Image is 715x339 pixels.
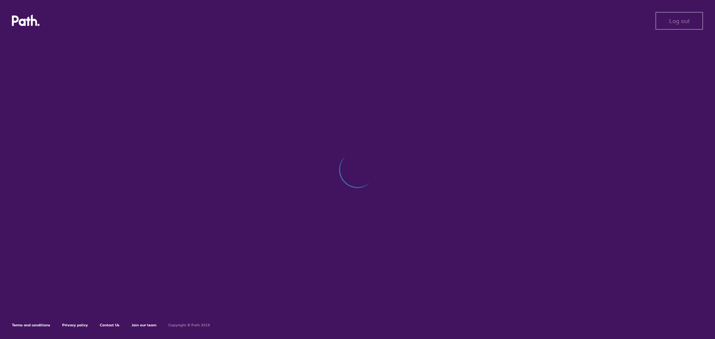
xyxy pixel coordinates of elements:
a: Privacy policy [62,323,88,327]
h6: Copyright © Path 2018 [168,323,210,327]
button: Log out [655,12,703,30]
a: Terms and conditions [12,323,50,327]
span: Log out [669,17,690,24]
a: Join our team [131,323,156,327]
a: Contact Us [100,323,120,327]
